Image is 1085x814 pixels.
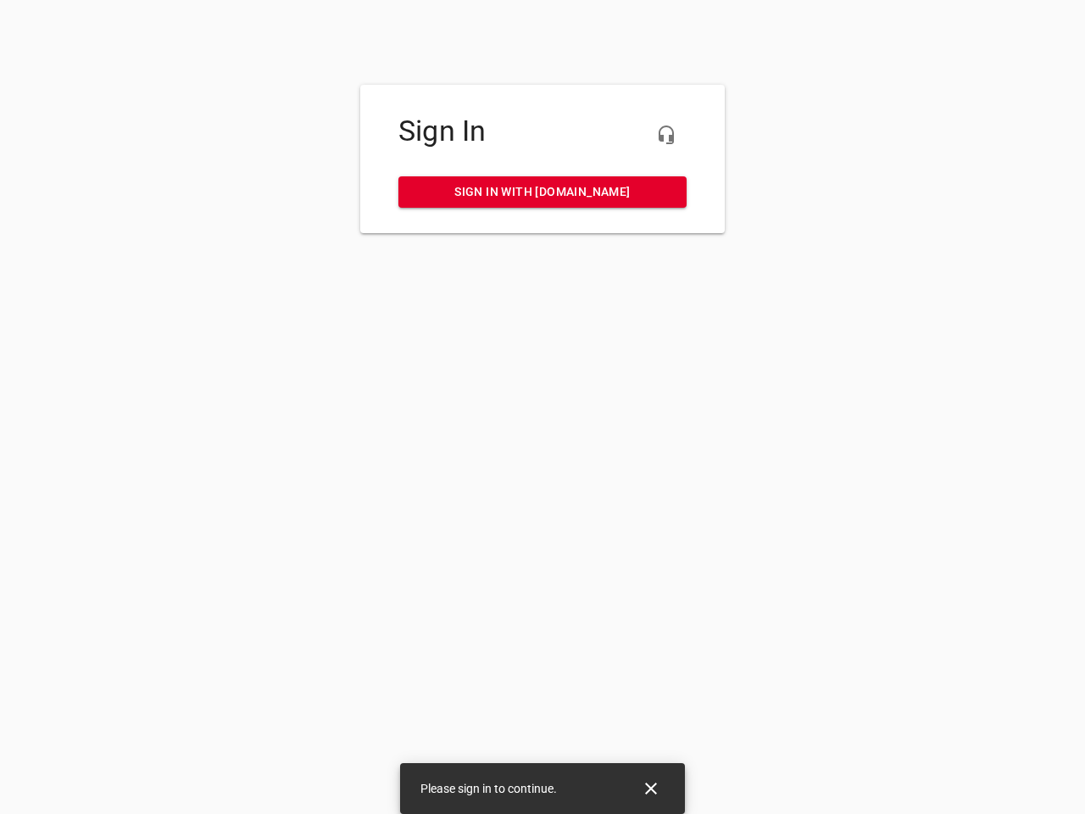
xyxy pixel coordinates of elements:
[631,768,671,809] button: Close
[398,114,687,148] h4: Sign In
[398,176,687,208] a: Sign in with [DOMAIN_NAME]
[646,114,687,155] button: Live Chat
[412,181,673,203] span: Sign in with [DOMAIN_NAME]
[420,782,557,795] span: Please sign in to continue.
